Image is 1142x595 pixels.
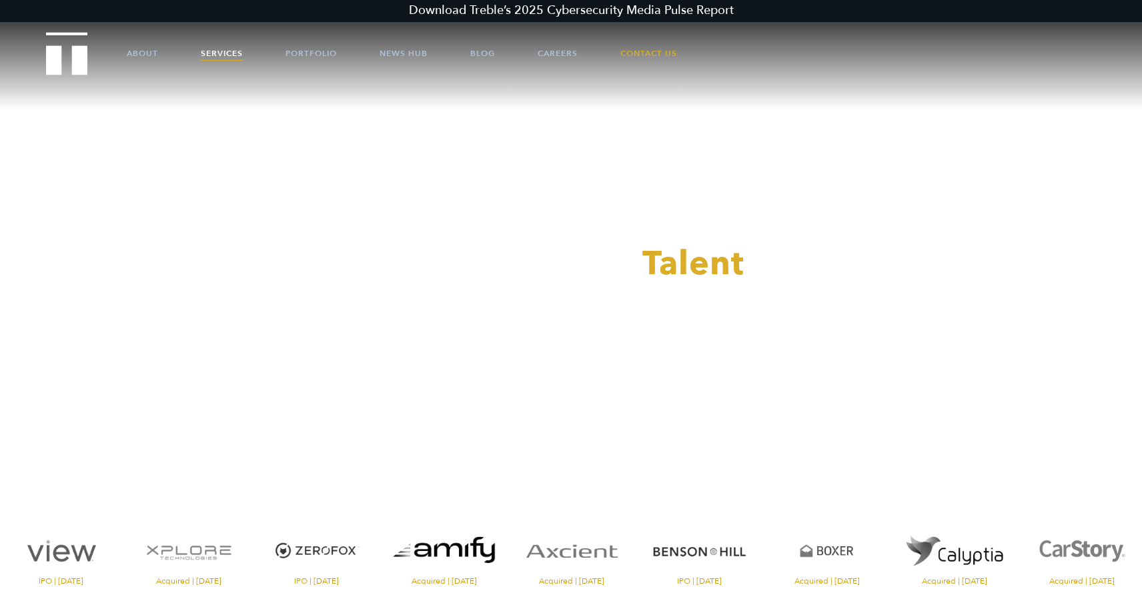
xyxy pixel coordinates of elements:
a: Blog [470,33,495,73]
img: ZeroFox logo [256,525,377,577]
span: Acquired | [DATE] [894,577,1015,585]
a: Visit the website [384,525,504,585]
a: Visit the ZeroFox website [256,525,377,585]
a: Visit the Benson Hill website [639,525,760,585]
a: Visit the website [894,525,1015,585]
a: Visit the View website [1,525,121,585]
img: Benson Hill logo [639,525,760,577]
span: Acquired | [DATE] [511,577,632,585]
a: Visit the Axcient website [511,525,632,585]
a: Careers [538,33,578,73]
img: Axcient logo [511,525,632,577]
span: Talent [642,241,744,286]
img: XPlore logo [128,525,249,577]
span: IPO | [DATE] [256,577,377,585]
img: Treble logo [46,32,88,75]
a: About [127,33,158,73]
a: Visit the XPlore website [128,525,249,585]
span: IPO | [DATE] [639,577,760,585]
a: Services [201,33,243,73]
span: IPO | [DATE] [1,577,121,585]
span: Acquired | [DATE] [128,577,249,585]
a: News Hub [380,33,428,73]
a: Visit the Boxer website [766,525,887,585]
a: Contact Us [620,33,677,73]
a: Portfolio [285,33,337,73]
img: Boxer logo [766,525,887,577]
span: Acquired | [DATE] [384,577,504,585]
img: View logo [1,525,121,577]
span: Acquired | [DATE] [766,577,887,585]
